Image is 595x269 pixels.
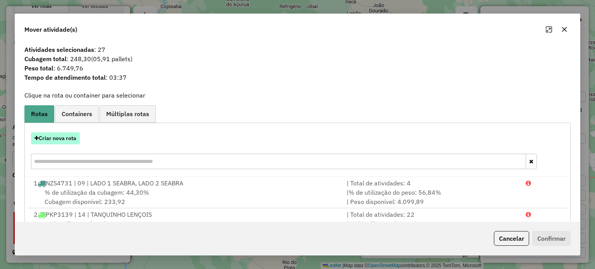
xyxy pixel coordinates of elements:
[20,54,575,63] span: : 248,30
[24,55,67,63] strong: Cubagem total
[342,178,521,188] div: | Total de atividades: 4
[24,64,53,72] strong: Peso total
[46,179,183,187] span: NZS4731 | 09 | LADO 1 SEABRA, LADO 2 SEABRA
[543,23,555,36] button: Maximize
[342,188,521,206] div: | | Peso disponível: 4.099,89
[342,219,521,238] div: | | Peso disponível: 6.130,28
[20,63,575,73] span: : 6.749,76
[45,220,149,228] span: % de utilização da cubagem: 27,31%
[29,210,342,219] div: 2
[29,188,342,206] div: Cubagem disponível: 233,92
[29,219,342,238] div: Cubagem disponível: 305,29
[24,25,77,34] span: Mover atividade(s)
[20,73,575,82] span: : 03:37
[24,46,94,53] strong: Atividades selecionadas
[526,180,531,186] i: Porcentagens após mover as atividades: Cubagem: 103,42% Peso: 127,89%
[24,91,145,100] label: Clique na rota ou container para selecionar
[31,111,48,117] span: Rotas
[29,178,342,188] div: 1
[62,111,92,117] span: Containers
[494,231,529,246] button: Cancelar
[342,210,521,219] div: | Total de atividades: 22
[526,211,531,218] i: Porcentagens após mover as atividades: Cubagem: 86,43% Peso: 106,52%
[91,55,132,63] span: (05,91 pallets)
[31,132,80,144] button: Criar nova rota
[20,45,575,54] span: : 27
[349,220,441,228] span: % de utilização do peso: 35,47%
[46,211,152,218] span: PKP3139 | 14 | TANQUINHO LENÇOIS
[45,188,149,196] span: % de utilização da cubagem: 44,30%
[349,188,441,196] span: % de utilização do peso: 56,84%
[24,74,106,81] strong: Tempo de atendimento total
[106,111,149,117] span: Múltiplas rotas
